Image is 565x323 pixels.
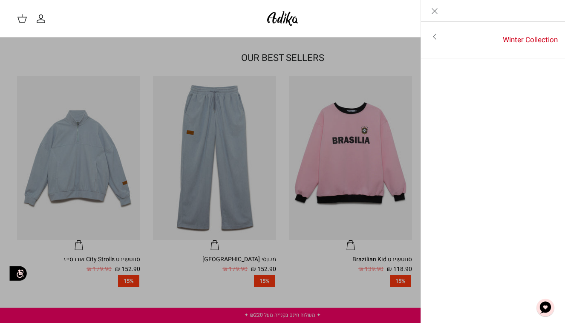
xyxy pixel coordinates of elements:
[533,295,558,320] button: צ'אט
[265,9,301,29] img: Adika IL
[36,14,49,24] a: החשבון שלי
[6,262,30,286] img: accessibility_icon02.svg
